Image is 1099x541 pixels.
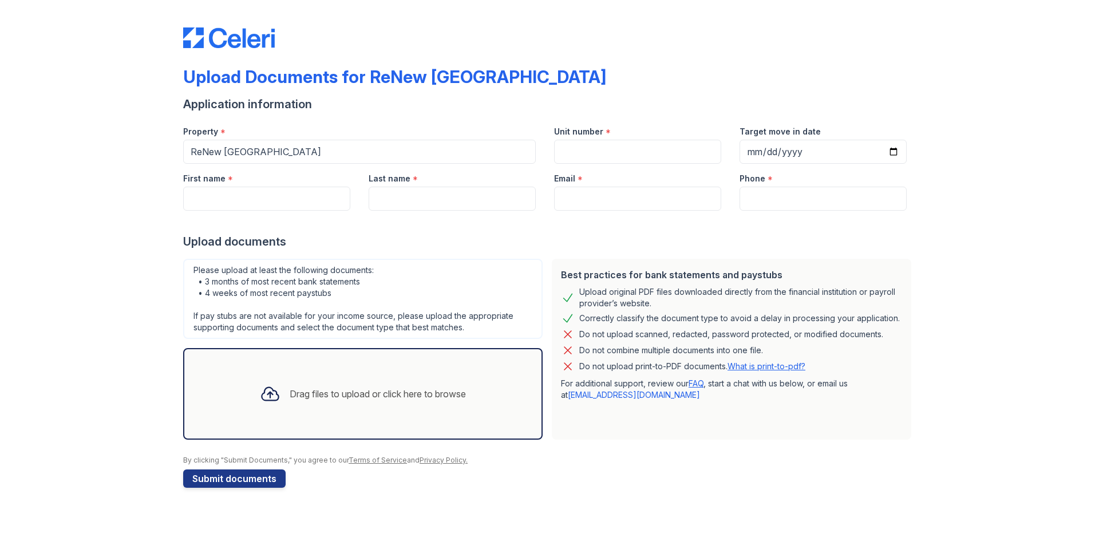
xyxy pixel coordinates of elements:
div: By clicking "Submit Documents," you agree to our and [183,456,916,465]
div: Upload original PDF files downloaded directly from the financial institution or payroll provider’... [579,286,902,309]
button: Submit documents [183,469,286,488]
label: Property [183,126,218,137]
a: Privacy Policy. [420,456,468,464]
div: Please upload at least the following documents: • 3 months of most recent bank statements • 4 wee... [183,259,543,339]
div: Do not upload scanned, redacted, password protected, or modified documents. [579,327,883,341]
div: Do not combine multiple documents into one file. [579,343,763,357]
a: Terms of Service [349,456,407,464]
a: What is print-to-pdf? [728,361,805,371]
div: Drag files to upload or click here to browse [290,387,466,401]
div: Upload Documents for ReNew [GEOGRAPHIC_DATA] [183,66,606,87]
a: FAQ [689,378,703,388]
p: Do not upload print-to-PDF documents. [579,361,805,372]
p: For additional support, review our , start a chat with us below, or email us at [561,378,902,401]
label: Unit number [554,126,603,137]
label: Target move in date [740,126,821,137]
div: Correctly classify the document type to avoid a delay in processing your application. [579,311,900,325]
div: Best practices for bank statements and paystubs [561,268,902,282]
a: [EMAIL_ADDRESS][DOMAIN_NAME] [568,390,700,400]
label: Email [554,173,575,184]
div: Application information [183,96,916,112]
label: First name [183,173,226,184]
div: Upload documents [183,234,916,250]
label: Last name [369,173,410,184]
img: CE_Logo_Blue-a8612792a0a2168367f1c8372b55b34899dd931a85d93a1a3d3e32e68fde9ad4.png [183,27,275,48]
label: Phone [740,173,765,184]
